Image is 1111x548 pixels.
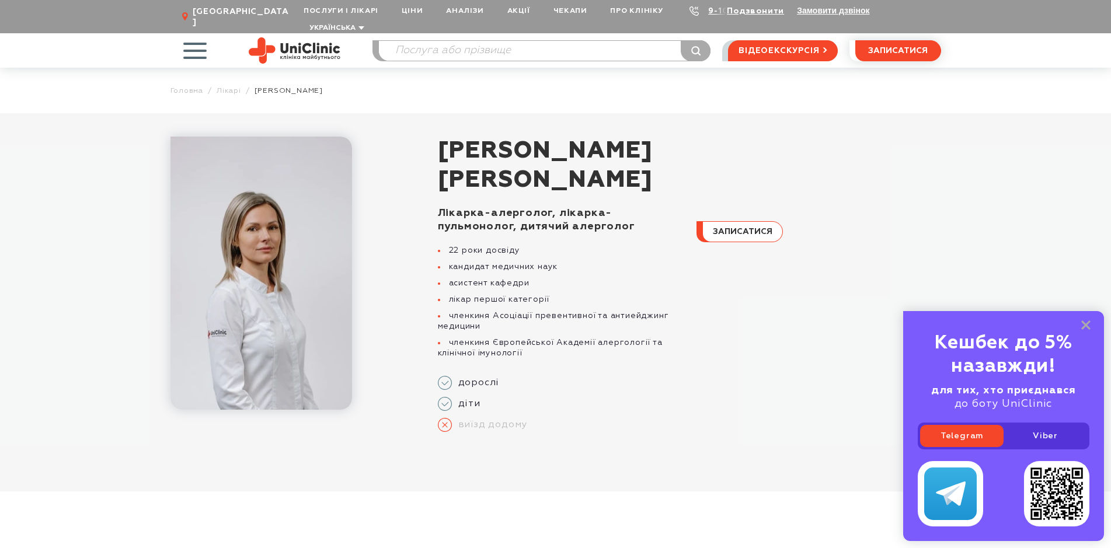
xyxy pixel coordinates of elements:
li: асистент кафедри [438,278,682,288]
h1: [PERSON_NAME] [438,137,941,195]
li: членкиня Європейської Академії алергології та клінічної імунології [438,337,682,358]
div: Лікарка-алерголог, лікарка-пульмонолог, дитячий алерголог [438,207,682,233]
button: Замовити дзвінок [797,6,869,15]
span: [PERSON_NAME] [438,137,941,166]
a: Telegram [920,425,1004,447]
li: кандидат медичних наук [438,261,682,272]
img: Курілець Лілія Олегівна [170,137,352,410]
span: записатися [713,228,772,236]
span: дорослі [452,377,500,389]
button: записатися [855,40,941,61]
span: [GEOGRAPHIC_DATA] [193,6,292,27]
div: до боту UniClinic [918,384,1089,411]
li: лікар першої категорії [438,294,682,305]
div: Кешбек до 5% назавжди! [918,331,1089,378]
a: 9-103 [708,7,734,15]
a: Подзвонити [727,7,784,15]
span: записатися [868,47,928,55]
span: [PERSON_NAME] [255,86,323,95]
li: членкиня Асоціації превентивної та антиейджинг медицини [438,310,682,331]
button: записатися [696,221,783,242]
span: діти [452,398,480,410]
a: Лікарі [217,86,241,95]
img: Uniclinic [249,37,340,64]
span: відеоекскурсія [739,41,819,61]
li: 22 роки досвіду [438,245,682,256]
a: Головна [170,86,204,95]
button: Українська [307,24,364,33]
span: виїзд додому [452,419,528,431]
input: Послуга або прізвище [379,41,711,61]
b: для тих, хто приєднався [931,385,1076,396]
a: Viber [1004,425,1087,447]
a: відеоекскурсія [728,40,837,61]
span: Українська [309,25,356,32]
